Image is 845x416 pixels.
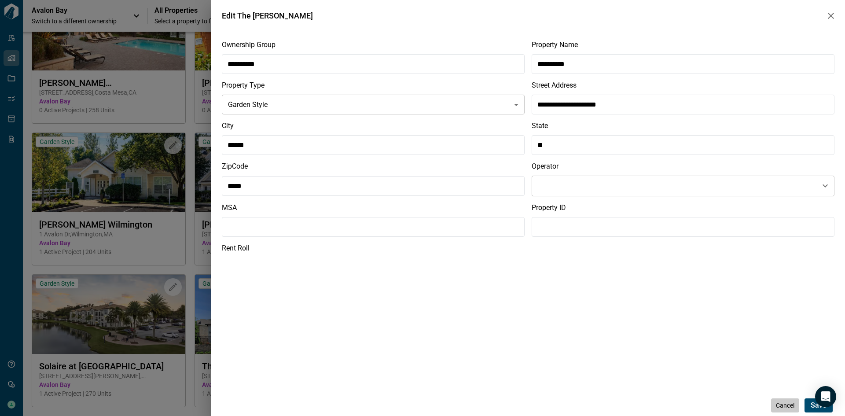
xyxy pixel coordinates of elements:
span: Rent Roll [222,244,834,252]
span: Property Name [532,40,834,49]
span: Property ID [532,203,834,212]
div: Open Intercom Messenger [815,386,836,407]
button: Open [819,180,831,192]
button: Cancel [771,398,799,412]
span: City [222,121,525,130]
span: Property Type [222,81,525,89]
button: Save [805,398,833,412]
span: Ownership Group [222,40,525,49]
span: Save [811,401,827,410]
div: Garden Style [222,92,525,117]
span: Edit The [PERSON_NAME] [222,11,313,20]
span: Cancel [776,401,794,410]
span: Street Address [532,81,834,89]
span: MSA [222,203,525,212]
span: State [532,121,834,130]
span: Operator [532,162,834,170]
span: ZipCode [222,162,525,171]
